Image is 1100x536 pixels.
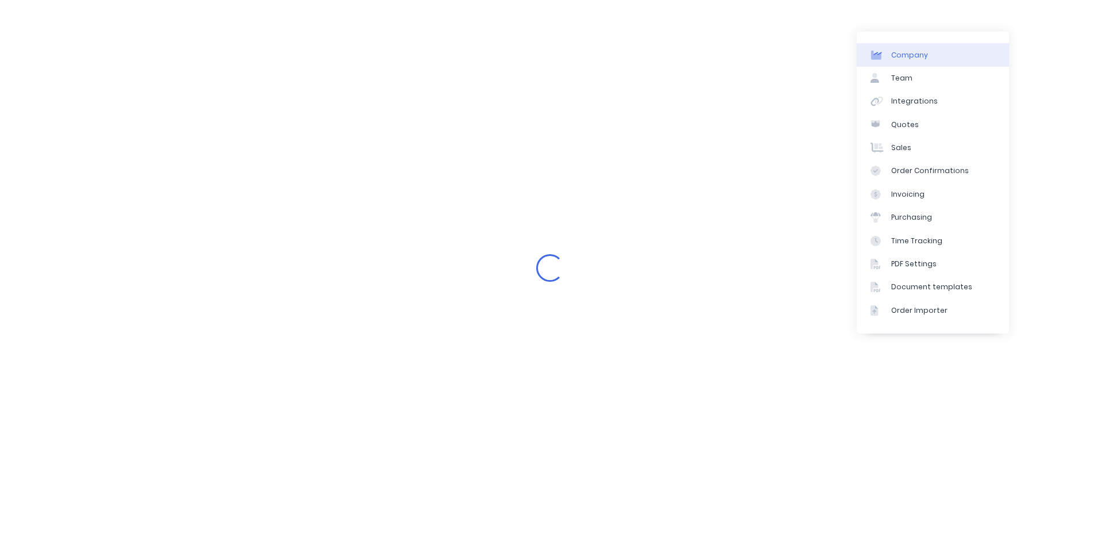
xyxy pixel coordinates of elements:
[857,229,1009,252] a: Time Tracking
[891,259,937,269] div: PDF Settings
[891,96,938,106] div: Integrations
[891,73,912,83] div: Team
[857,206,1009,229] a: Purchasing
[891,212,932,223] div: Purchasing
[857,252,1009,275] a: PDF Settings
[857,90,1009,113] a: Integrations
[857,299,1009,322] a: Order Importer
[857,67,1009,90] a: Team
[891,166,969,176] div: Order Confirmations
[891,236,942,246] div: Time Tracking
[857,159,1009,182] a: Order Confirmations
[857,183,1009,206] a: Invoicing
[857,136,1009,159] a: Sales
[857,43,1009,66] a: Company
[891,50,928,60] div: Company
[891,189,925,200] div: Invoicing
[857,113,1009,136] a: Quotes
[891,120,919,130] div: Quotes
[857,275,1009,298] a: Document templates
[891,282,972,292] div: Document templates
[891,305,948,316] div: Order Importer
[891,143,911,153] div: Sales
